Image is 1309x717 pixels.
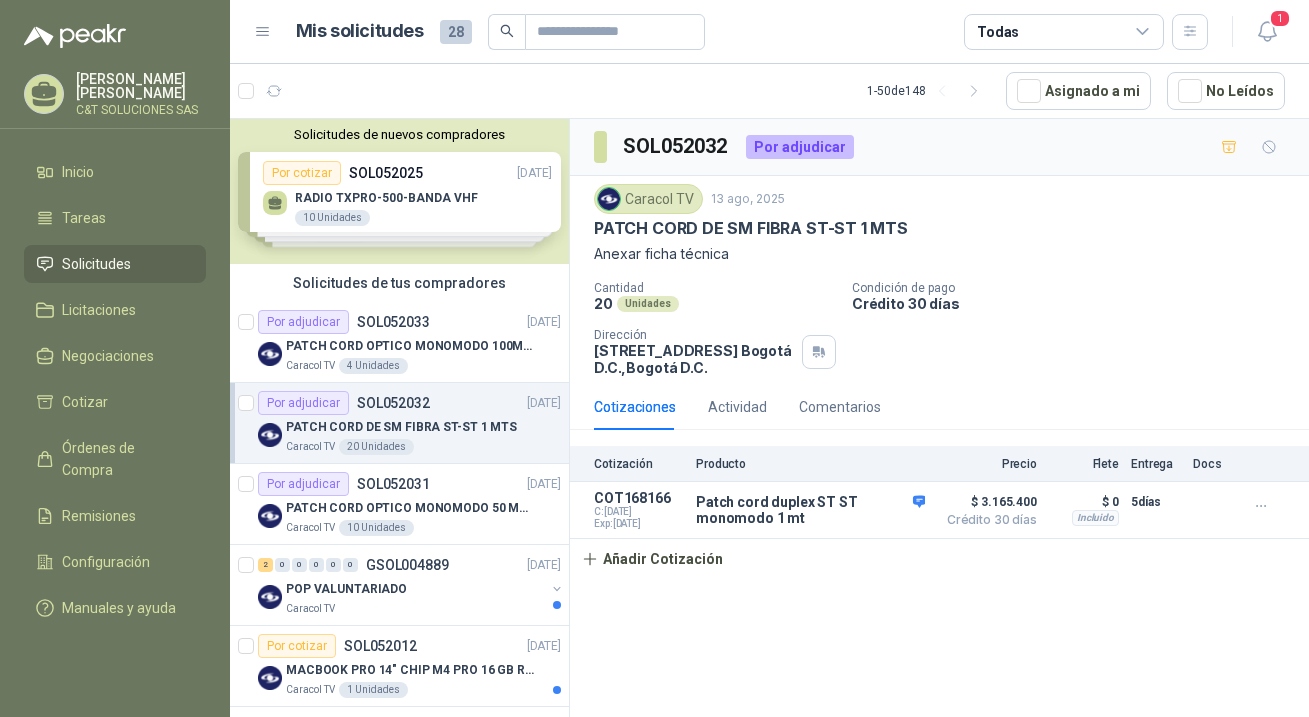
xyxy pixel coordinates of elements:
a: Órdenes de Compra [24,429,206,489]
div: Por adjudicar [258,391,349,415]
img: Company Logo [258,666,282,690]
p: Producto [696,457,925,471]
img: Company Logo [258,585,282,609]
span: Exp: [DATE] [594,518,684,530]
p: Flete [1049,457,1119,471]
span: Licitaciones [62,299,136,321]
div: 0 [292,558,307,572]
span: Configuración [62,551,150,573]
p: SOL052032 [357,396,430,410]
p: Dirección [594,328,794,342]
span: 28 [440,20,472,44]
a: Tareas [24,199,206,237]
p: COT168166 [594,490,684,506]
span: Solicitudes [62,253,131,275]
p: [DATE] [527,556,561,575]
p: 20 [594,295,613,312]
p: SOL052012 [344,639,417,653]
p: Patch cord duplex ST ST monomodo 1 mt [696,494,925,526]
div: Por adjudicar [746,135,854,159]
span: Inicio [62,161,94,183]
img: Logo peakr [24,24,126,48]
a: Cotizar [24,383,206,421]
div: Unidades [617,296,679,312]
p: [PERSON_NAME] [PERSON_NAME] [76,72,206,100]
p: Caracol TV [286,520,335,536]
span: search [500,24,514,38]
div: Cotizaciones [594,396,676,418]
img: Company Logo [598,188,620,210]
p: Caracol TV [286,682,335,698]
div: 20 Unidades [339,439,414,455]
span: Cotizar [62,391,108,413]
button: Solicitudes de nuevos compradores [238,127,561,142]
p: $ 0 [1049,490,1119,514]
span: Negociaciones [62,345,154,367]
a: Inicio [24,153,206,191]
div: Actividad [708,396,767,418]
div: 1 Unidades [339,682,408,698]
div: 0 [343,558,358,572]
a: Por cotizarSOL052012[DATE] Company LogoMACBOOK PRO 14" CHIP M4 PRO 16 GB RAM 1TBCaracol TV1 Unidades [230,626,569,707]
p: 5 días [1131,490,1181,514]
span: Remisiones [62,505,136,527]
p: Entrega [1131,457,1181,471]
span: Órdenes de Compra [62,437,187,481]
p: SOL052031 [357,477,430,491]
a: Por adjudicarSOL052033[DATE] Company LogoPATCH CORD OPTICO MONOMODO 100MTSCaracol TV4 Unidades [230,302,569,383]
p: GSOL004889 [366,558,449,572]
p: [DATE] [527,313,561,332]
p: Caracol TV [286,439,335,455]
h3: SOL052032 [623,131,730,162]
span: C: [DATE] [594,506,684,518]
p: 13 ago, 2025 [711,190,785,209]
p: PATCH CORD OPTICO MONOMODO 100MTS [286,337,535,356]
a: 2 0 0 0 0 0 GSOL004889[DATE] Company LogoPOP VALUNTARIADOCaracol TV [258,553,565,617]
a: Remisiones [24,497,206,535]
div: Solicitudes de tus compradores [230,264,569,302]
div: Incluido [1072,510,1119,526]
p: Condición de pago [852,281,1301,295]
p: [STREET_ADDRESS] Bogotá D.C. , Bogotá D.C. [594,342,794,376]
span: Manuales y ayuda [62,597,176,619]
img: Company Logo [258,504,282,528]
span: Tareas [62,207,106,229]
p: C&T SOLUCIONES SAS [76,104,206,116]
div: Por cotizar [258,634,336,658]
span: Crédito 30 días [937,514,1037,526]
div: 10 Unidades [339,520,414,536]
div: 4 Unidades [339,358,408,374]
p: Caracol TV [286,601,335,617]
a: Manuales y ayuda [24,589,206,627]
p: [DATE] [527,475,561,494]
h1: Mis solicitudes [296,17,424,46]
div: Caracol TV [594,184,703,214]
p: Caracol TV [286,358,335,374]
p: Anexar ficha técnica [594,243,1285,265]
p: Docs [1193,457,1233,471]
div: 0 [275,558,290,572]
a: Por adjudicarSOL052031[DATE] Company LogoPATCH CORD OPTICO MONOMODO 50 MTSCaracol TV10 Unidades [230,464,569,545]
div: 0 [326,558,341,572]
p: PATCH CORD OPTICO MONOMODO 50 MTS [286,499,535,518]
p: POP VALUNTARIADO [286,580,407,599]
button: Añadir Cotización [570,539,734,579]
div: Por adjudicar [258,310,349,334]
p: [DATE] [527,394,561,413]
div: Por adjudicar [258,472,349,496]
div: 1 - 50 de 148 [867,75,990,107]
p: MACBOOK PRO 14" CHIP M4 PRO 16 GB RAM 1TB [286,661,535,680]
img: Company Logo [258,423,282,447]
a: Licitaciones [24,291,206,329]
p: SOL052033 [357,315,430,329]
a: Por adjudicarSOL052032[DATE] Company LogoPATCH CORD DE SM FIBRA ST-ST 1 MTSCaracol TV20 Unidades [230,383,569,464]
span: $ 3.165.400 [937,490,1037,514]
div: Solicitudes de nuevos compradoresPor cotizarSOL052025[DATE] RADIO TXPRO-500-BANDA VHF10 UnidadesP... [230,119,569,264]
p: [DATE] [527,637,561,656]
a: Solicitudes [24,245,206,283]
p: PATCH CORD DE SM FIBRA ST-ST 1 MTS [286,418,517,437]
div: Todas [977,21,1019,43]
p: Cantidad [594,281,836,295]
a: Negociaciones [24,337,206,375]
p: PATCH CORD DE SM FIBRA ST-ST 1 MTS [594,218,908,239]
